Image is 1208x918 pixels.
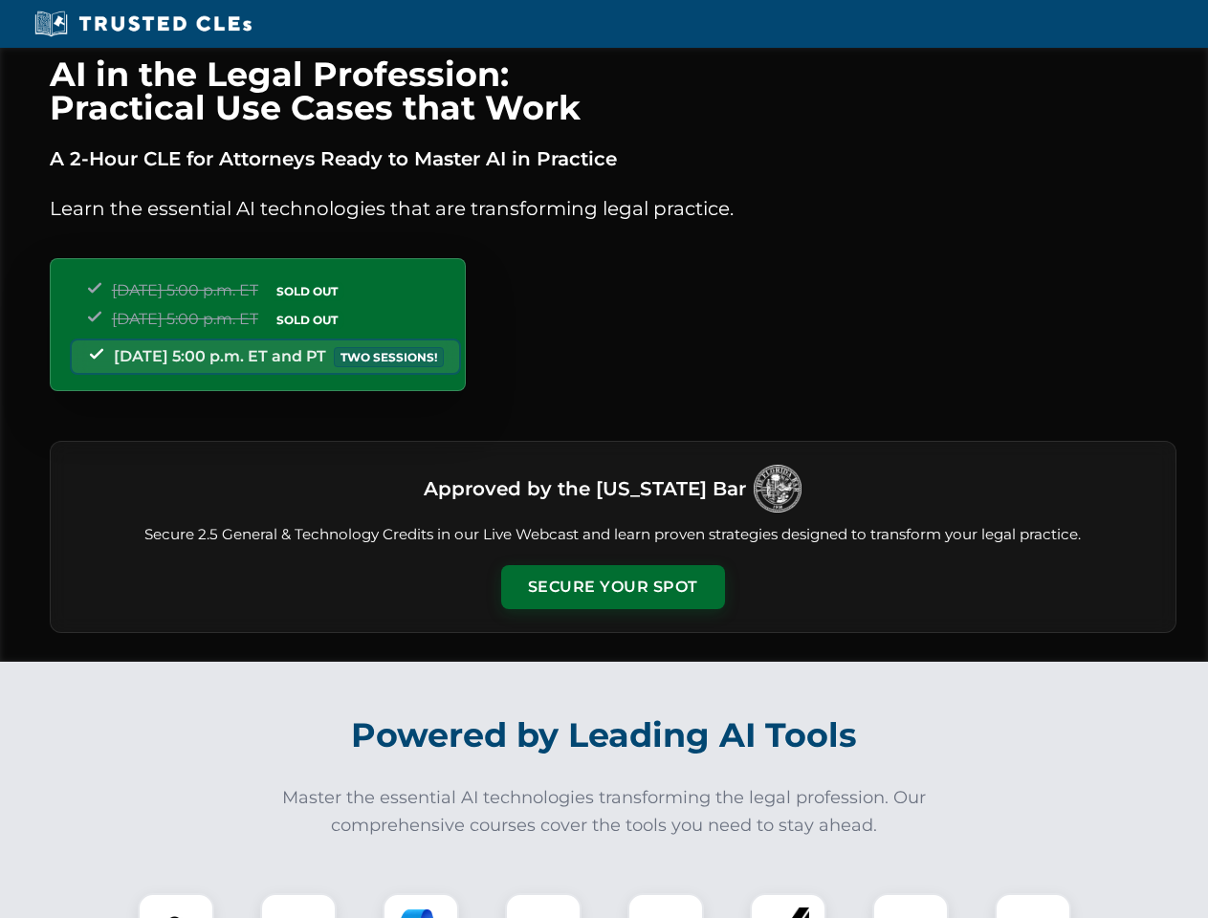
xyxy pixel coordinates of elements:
span: SOLD OUT [270,310,344,330]
p: A 2-Hour CLE for Attorneys Ready to Master AI in Practice [50,143,1176,174]
p: Master the essential AI technologies transforming the legal profession. Our comprehensive courses... [270,784,939,840]
p: Learn the essential AI technologies that are transforming legal practice. [50,193,1176,224]
h1: AI in the Legal Profession: Practical Use Cases that Work [50,57,1176,124]
p: Secure 2.5 General & Technology Credits in our Live Webcast and learn proven strategies designed ... [74,524,1153,546]
h2: Powered by Leading AI Tools [75,702,1134,769]
img: Trusted CLEs [29,10,257,38]
span: SOLD OUT [270,281,344,301]
button: Secure Your Spot [501,565,725,609]
span: [DATE] 5:00 p.m. ET [112,310,258,328]
img: Logo [754,465,802,513]
h3: Approved by the [US_STATE] Bar [424,471,746,506]
span: [DATE] 5:00 p.m. ET [112,281,258,299]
